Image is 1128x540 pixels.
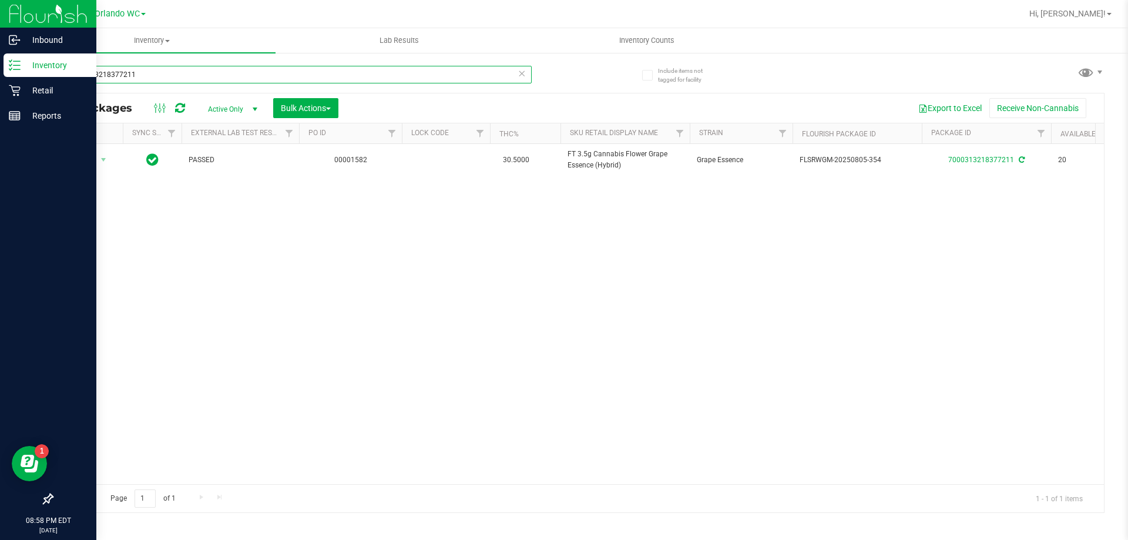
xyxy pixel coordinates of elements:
span: Grape Essence [697,155,785,166]
a: Inventory Counts [523,28,770,53]
a: Package ID [931,129,971,137]
a: Filter [1032,123,1051,143]
a: Filter [471,123,490,143]
span: 20 [1058,155,1103,166]
p: Inventory [21,58,91,72]
a: External Lab Test Result [191,129,283,137]
input: Search Package ID, Item Name, SKU, Lot or Part Number... [52,66,532,83]
a: Filter [773,123,793,143]
span: Bulk Actions [281,103,331,113]
p: 08:58 PM EDT [5,515,91,526]
a: Sku Retail Display Name [570,129,658,137]
a: Lock Code [411,129,449,137]
a: PO ID [308,129,326,137]
a: Available [1060,130,1096,138]
a: 7000313218377211 [948,156,1014,164]
span: select [96,152,111,168]
span: FT 3.5g Cannabis Flower Grape Essence (Hybrid) [568,149,683,171]
inline-svg: Inventory [9,59,21,71]
span: Page of 1 [100,489,185,508]
span: Clear [518,66,526,81]
iframe: Resource center [12,446,47,481]
a: Filter [670,123,690,143]
p: Retail [21,83,91,98]
span: 1 - 1 of 1 items [1026,489,1092,507]
span: All Packages [61,102,144,115]
a: Lab Results [276,28,523,53]
button: Bulk Actions [273,98,338,118]
span: Hi, [PERSON_NAME]! [1029,9,1106,18]
span: Orlando WC [95,9,140,19]
span: Inventory [28,35,276,46]
a: THC% [499,130,519,138]
span: Inventory Counts [603,35,690,46]
p: Inbound [21,33,91,47]
button: Receive Non-Cannabis [989,98,1086,118]
a: 00001582 [334,156,367,164]
a: Filter [382,123,402,143]
span: Lab Results [364,35,435,46]
iframe: Resource center unread badge [35,444,49,458]
span: In Sync [146,152,159,168]
p: [DATE] [5,526,91,535]
span: Sync from Compliance System [1017,156,1025,164]
a: Filter [280,123,299,143]
inline-svg: Inbound [9,34,21,46]
inline-svg: Retail [9,85,21,96]
a: Flourish Package ID [802,130,876,138]
p: Reports [21,109,91,123]
span: PASSED [189,155,292,166]
button: Export to Excel [911,98,989,118]
span: 30.5000 [497,152,535,169]
inline-svg: Reports [9,110,21,122]
a: Inventory [28,28,276,53]
span: Include items not tagged for facility [658,66,717,84]
input: 1 [135,489,156,508]
a: Sync Status [132,129,177,137]
span: FLSRWGM-20250805-354 [800,155,915,166]
a: Filter [162,123,182,143]
a: Strain [699,129,723,137]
